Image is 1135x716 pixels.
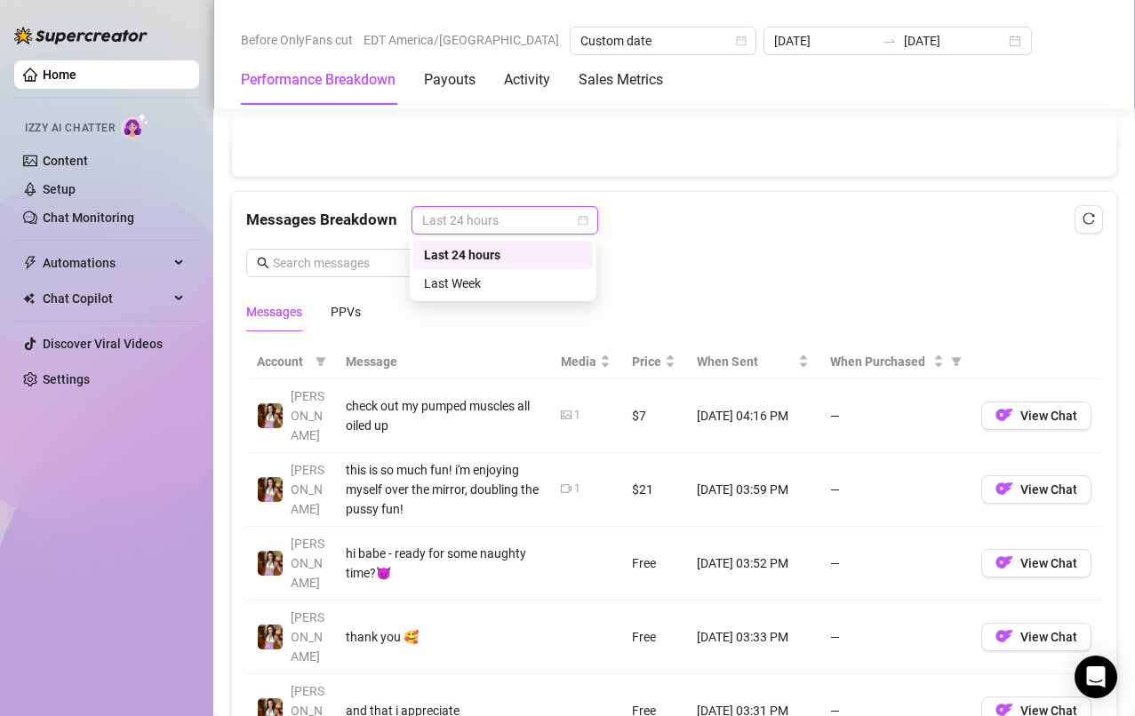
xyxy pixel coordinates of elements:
td: $7 [621,379,686,453]
img: OF [995,406,1013,424]
a: Settings [43,372,90,386]
img: AI Chatter [122,113,149,139]
button: OFView Chat [981,623,1091,651]
div: 1 [574,481,580,497]
div: check out my pumped muscles all oiled up [346,396,540,435]
span: picture [561,410,571,420]
span: thunderbolt [23,256,37,270]
div: Open Intercom Messenger [1075,656,1117,698]
div: Sales Metrics [579,69,663,91]
div: Messages Breakdown [246,206,1102,235]
span: [PERSON_NAME] [291,537,324,590]
span: filter [947,348,965,375]
span: Izzy AI Chatter [25,120,115,137]
div: Last 24 hours [424,245,582,265]
div: Messages [246,302,302,322]
input: Search messages [273,253,454,273]
div: Last Week [424,274,582,293]
img: OF [995,553,1013,571]
a: Chat Monitoring [43,211,134,225]
div: Activity [504,69,550,91]
div: thank you 🥰 [346,627,540,647]
span: filter [312,348,330,375]
td: — [819,453,971,527]
span: View Chat [1020,630,1077,644]
div: Last Week [413,269,593,298]
td: [DATE] 03:33 PM [686,601,819,674]
img: Elena [258,403,283,428]
span: EDT America/[GEOGRAPHIC_DATA] [364,27,559,53]
span: When Purchased [830,352,930,371]
span: Before OnlyFans cut [241,27,353,53]
button: OFView Chat [981,549,1091,577]
span: swap-right [883,34,897,48]
td: [DATE] 04:16 PM [686,379,819,453]
td: $21 [621,453,686,527]
td: Free [621,601,686,674]
div: this is so much fun! i'm enjoying myself over the mirror, doubling the pussy fun! [346,460,540,519]
div: hi babe - ready for some naughty time?😈 [346,544,540,583]
span: to [883,34,897,48]
td: — [819,601,971,674]
td: — [819,379,971,453]
span: calendar [736,36,747,46]
div: PPVs [331,302,361,322]
th: Media [550,345,621,379]
span: filter [316,356,326,367]
span: video-camera [561,483,571,494]
div: 1 [574,407,580,424]
th: When Sent [686,345,819,379]
button: OFView Chat [981,475,1091,504]
span: Media [561,352,596,371]
span: View Chat [1020,556,1077,570]
a: Discover Viral Videos [43,337,163,351]
img: OF [995,627,1013,645]
span: filter [951,356,962,367]
span: [PERSON_NAME] [291,389,324,442]
span: When Sent [697,352,795,371]
input: Start date [774,31,875,51]
div: Performance Breakdown [241,69,396,91]
span: [PERSON_NAME] [291,610,324,664]
th: Message [335,345,550,379]
button: OFView Chat [981,402,1091,430]
input: End date [904,31,1005,51]
span: Account [257,352,308,371]
img: Elena [258,477,283,502]
img: Elena [258,551,283,576]
td: [DATE] 03:59 PM [686,453,819,527]
a: Content [43,154,88,168]
span: calendar [578,215,588,226]
a: Setup [43,182,76,196]
img: OF [995,480,1013,497]
span: Custom date [580,28,746,54]
span: Automations [43,249,169,277]
span: reload [1083,212,1095,225]
th: When Purchased [819,345,971,379]
span: Price [632,352,661,371]
img: Chat Copilot [23,292,35,305]
span: Last 24 hours [422,207,587,234]
td: Free [621,527,686,601]
span: search [257,257,269,269]
a: Home [43,68,76,82]
th: Price [621,345,686,379]
div: Payouts [424,69,476,91]
span: Chat Copilot [43,284,169,313]
img: Elena [258,625,283,649]
span: View Chat [1020,482,1077,497]
span: [PERSON_NAME] [291,463,324,516]
a: OFView Chat [981,633,1091,648]
img: logo-BBDzfeDw.svg [14,27,148,44]
td: — [819,527,971,601]
a: OFView Chat [981,486,1091,500]
td: [DATE] 03:52 PM [686,527,819,601]
a: OFView Chat [981,412,1091,426]
span: View Chat [1020,409,1077,423]
a: OFView Chat [981,560,1091,574]
div: Last 24 hours [413,241,593,269]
